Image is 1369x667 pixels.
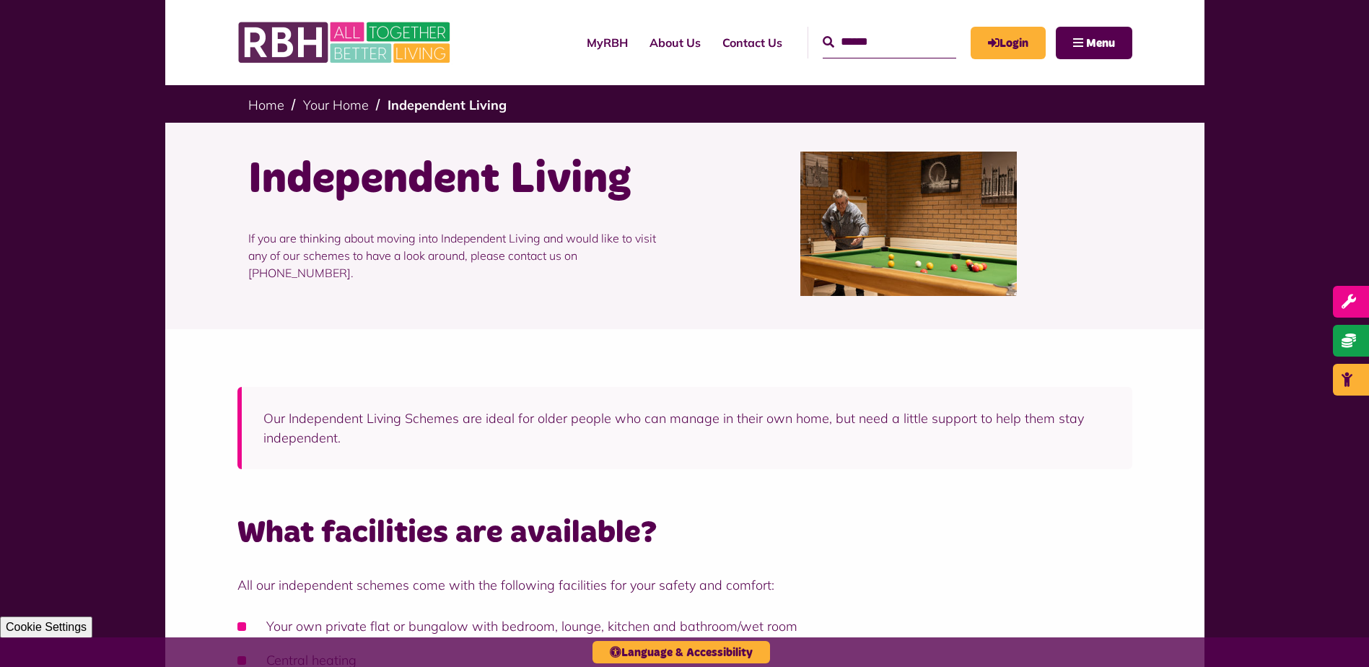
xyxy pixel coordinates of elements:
img: SAZMEDIA RBH 23FEB2024 146 [800,152,1017,296]
a: About Us [639,23,712,62]
h1: Independent Living [248,152,674,208]
a: Independent Living [388,97,507,113]
a: Contact Us [712,23,793,62]
p: If you are thinking about moving into Independent Living and would like to visit any of our schem... [248,208,674,303]
p: Our Independent Living Schemes are ideal for older people who can manage in their own home, but n... [263,409,1111,448]
a: Home [248,97,284,113]
a: MyRBH [576,23,639,62]
a: Your Home [303,97,369,113]
li: Your own private flat or bungalow with bedroom, lounge, kitchen and bathroom/wet room [237,616,1132,636]
span: Menu [1086,38,1115,49]
button: Language & Accessibility [592,641,770,663]
p: All our independent schemes come with the following facilities for your safety and comfort: [237,575,1132,595]
a: MyRBH [971,27,1046,59]
button: Navigation [1056,27,1132,59]
img: RBH [237,14,454,71]
h2: What facilities are available? [237,513,1132,554]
